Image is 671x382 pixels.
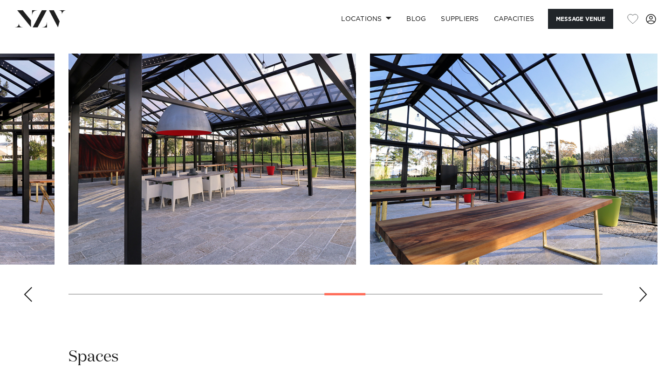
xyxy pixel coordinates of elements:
[15,10,66,27] img: nzv-logo.png
[334,9,399,29] a: Locations
[68,347,119,368] h2: Spaces
[68,54,356,265] swiper-slide: 12 / 23
[486,9,542,29] a: Capacities
[548,9,613,29] button: Message Venue
[433,9,486,29] a: SUPPLIERS
[370,54,657,265] swiper-slide: 13 / 23
[399,9,433,29] a: BLOG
